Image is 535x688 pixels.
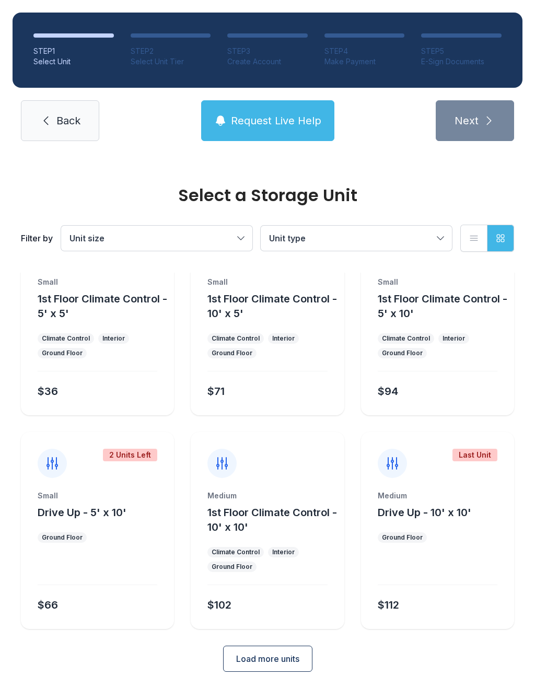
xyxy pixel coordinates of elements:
div: Interior [272,548,295,556]
div: $102 [207,598,231,612]
div: Climate Control [42,334,90,343]
div: $94 [378,384,398,399]
button: Drive Up - 10' x 10' [378,505,471,520]
div: STEP 2 [131,46,211,56]
button: Unit size [61,226,252,251]
div: Ground Floor [212,349,252,357]
div: 2 Units Left [103,449,157,461]
span: Drive Up - 10' x 10' [378,506,471,519]
div: Create Account [227,56,308,67]
span: Drive Up - 5' x 10' [38,506,126,519]
div: Ground Floor [382,349,423,357]
div: E-Sign Documents [421,56,502,67]
div: Climate Control [212,334,260,343]
div: Ground Floor [42,533,83,542]
span: Load more units [236,652,299,665]
span: Back [56,113,80,128]
button: 1st Floor Climate Control - 5' x 5' [38,291,170,321]
div: Medium [378,491,497,501]
div: Small [207,277,327,287]
div: Ground Floor [212,563,252,571]
div: Ground Floor [382,533,423,542]
div: Select Unit [33,56,114,67]
div: Select a Storage Unit [21,187,514,204]
div: Filter by [21,232,53,244]
div: $112 [378,598,399,612]
div: Climate Control [212,548,260,556]
span: 1st Floor Climate Control - 5' x 10' [378,293,507,320]
div: Small [38,491,157,501]
div: Select Unit Tier [131,56,211,67]
button: Unit type [261,226,452,251]
div: Interior [102,334,125,343]
span: Next [455,113,479,128]
span: 1st Floor Climate Control - 5' x 5' [38,293,167,320]
div: STEP 5 [421,46,502,56]
div: $36 [38,384,58,399]
div: Climate Control [382,334,430,343]
div: Ground Floor [42,349,83,357]
span: 1st Floor Climate Control - 10' x 10' [207,506,337,533]
span: Unit type [269,233,306,243]
div: STEP 1 [33,46,114,56]
div: $71 [207,384,225,399]
div: Medium [207,491,327,501]
button: Drive Up - 5' x 10' [38,505,126,520]
button: 1st Floor Climate Control - 10' x 10' [207,505,340,534]
div: Make Payment [324,56,405,67]
div: Last Unit [452,449,497,461]
div: Small [378,277,497,287]
span: Request Live Help [231,113,321,128]
span: Unit size [69,233,104,243]
div: Interior [272,334,295,343]
div: Small [38,277,157,287]
div: STEP 4 [324,46,405,56]
div: Interior [443,334,465,343]
div: STEP 3 [227,46,308,56]
div: $66 [38,598,58,612]
span: 1st Floor Climate Control - 10' x 5' [207,293,337,320]
button: 1st Floor Climate Control - 10' x 5' [207,291,340,321]
button: 1st Floor Climate Control - 5' x 10' [378,291,510,321]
